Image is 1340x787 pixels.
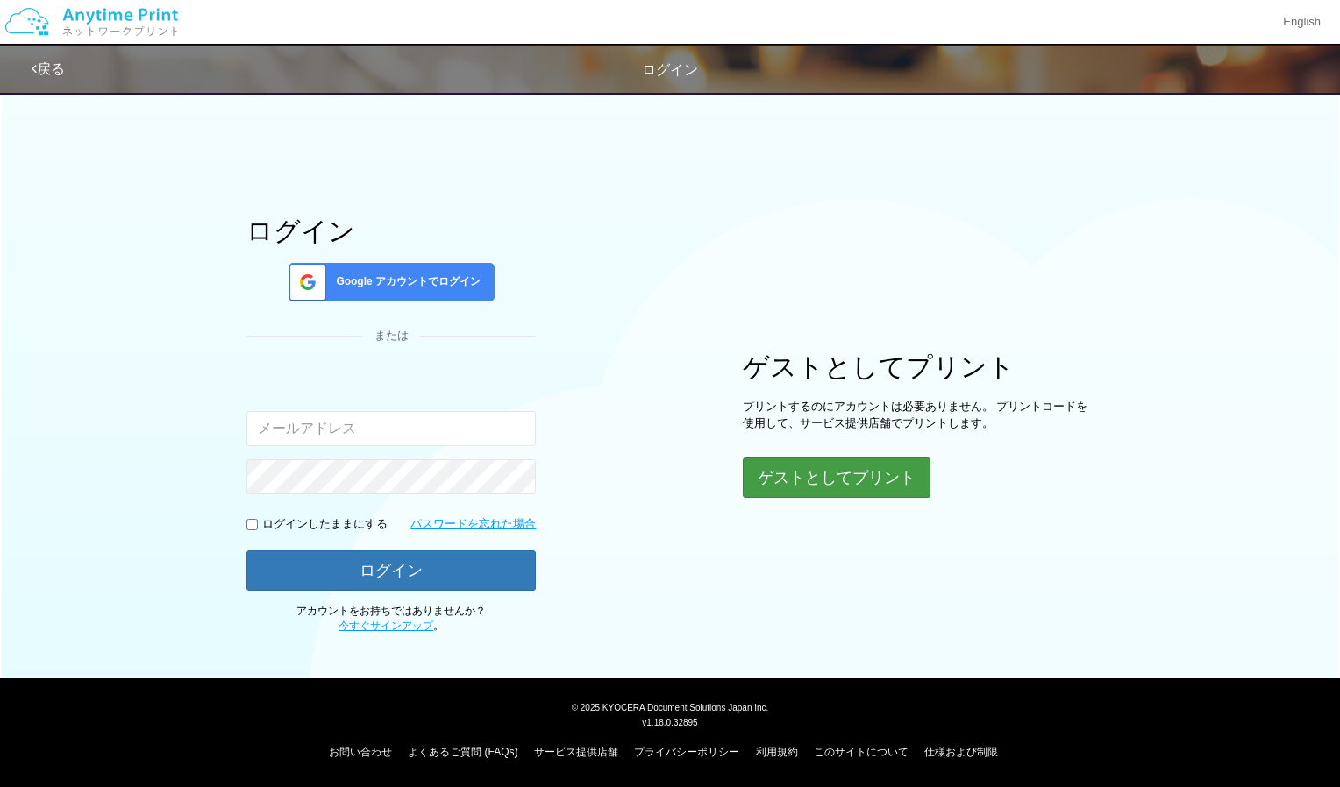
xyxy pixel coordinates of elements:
p: ログインしたままにする [262,516,388,533]
span: 。 [339,620,444,632]
button: ログイン [246,550,536,591]
span: ログイン [642,62,698,77]
a: 今すぐサインアップ [339,620,433,632]
div: または [246,328,536,344]
p: アカウントをお持ちではありませんか？ [246,604,536,634]
a: パスワードを忘れた場合 [410,516,536,533]
span: © 2025 KYOCERA Document Solutions Japan Inc. [572,701,769,713]
input: メールアドレス [246,411,536,446]
a: サービス提供店舗 [534,746,618,758]
p: プリントするのにアカウントは必要ありません。 プリントコードを使用して、サービス提供店舗でプリントします。 [743,399,1094,431]
h1: ゲストとしてプリント [743,352,1094,381]
a: お問い合わせ [329,746,392,758]
button: ゲストとしてプリント [743,457,930,498]
a: 戻る [32,61,65,76]
a: このサイトについて [814,746,909,758]
a: よくあるご質問 (FAQs) [408,746,517,758]
h1: ログイン [246,216,536,245]
span: Google アカウントでログイン [329,274,481,289]
a: 仕様および制限 [924,746,998,758]
a: プライバシーポリシー [634,746,739,758]
span: v1.18.0.32895 [642,717,697,727]
a: 利用規約 [756,746,798,758]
